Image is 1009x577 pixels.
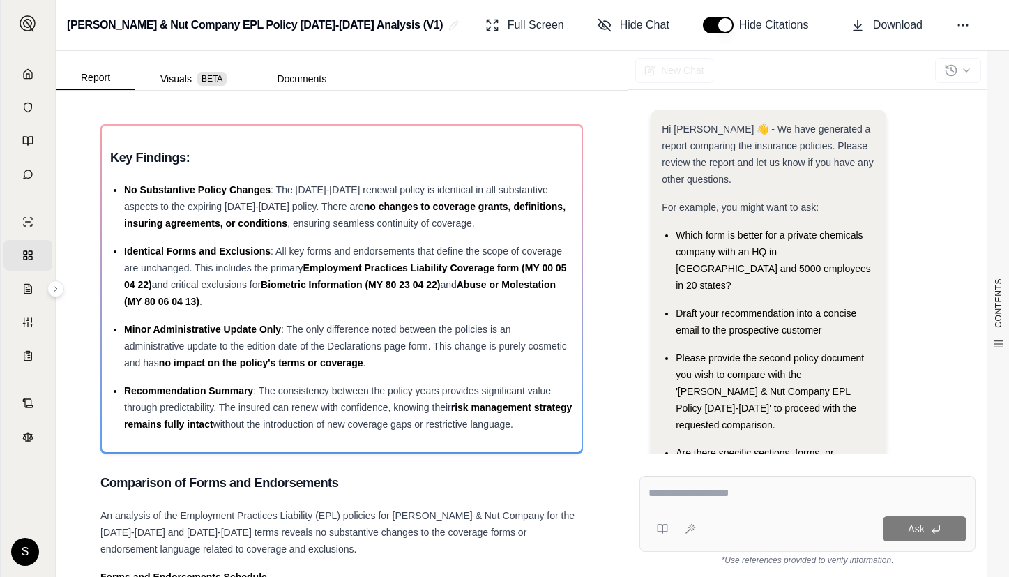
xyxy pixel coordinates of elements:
[47,280,64,297] button: Expand sidebar
[11,538,39,566] div: S
[676,308,856,336] span: Draft your recommendation into a concise email to the prospective customer
[3,421,52,452] a: Legal Search Engine
[124,385,551,413] span: : The consistency between the policy years provides significant value through predictability. The...
[213,419,513,430] span: without the introduction of new coverage gaps or restrictive language.
[3,307,52,338] a: Custom Report
[662,123,874,185] span: Hi [PERSON_NAME] 👋 - We have generated a report comparing the insurance policies. Please review t...
[199,296,202,307] span: .
[620,17,669,33] span: Hide Chat
[14,10,42,38] button: Expand sidebar
[3,159,52,190] a: Chat
[3,92,52,123] a: Documents Vault
[67,13,443,38] h2: [PERSON_NAME] & Nut Company EPL Policy [DATE]-[DATE] Analysis (V1)
[908,523,924,534] span: Ask
[639,552,976,566] div: *Use references provided to verify information.
[3,273,52,304] a: Claim Coverage
[56,66,135,90] button: Report
[845,11,928,39] button: Download
[135,68,252,90] button: Visuals
[662,202,819,213] span: For example, you might want to ask:
[124,262,566,290] span: Employment Practices Liability Coverage form (MY 00 05 04 22)
[508,17,564,33] span: Full Screen
[124,246,562,273] span: : All key forms and endorsements that define the scope of coverage are unchanged. This includes t...
[197,72,227,86] span: BETA
[159,357,363,368] span: no impact on the policy's terms or coverage
[676,230,871,291] span: Which form is better for a private chemicals company with an HQ in [GEOGRAPHIC_DATA] and 5000 emp...
[3,388,52,419] a: Contract Analysis
[124,324,281,335] span: Minor Administrative Update Only
[252,68,351,90] button: Documents
[110,145,573,170] h3: Key Findings:
[124,324,567,368] span: : The only difference noted between the policies is an administrative update to the edition date ...
[993,278,1004,328] span: CONTENTS
[100,470,583,495] h3: Comparison of Forms and Endorsements
[739,17,817,33] span: Hide Citations
[20,15,36,32] img: Expand sidebar
[100,510,575,555] span: An analysis of the Employment Practices Liability (EPL) policies for [PERSON_NAME] & Nut Company ...
[152,279,261,290] span: and critical exclusions for
[124,246,271,257] span: Identical Forms and Exclusions
[261,279,440,290] span: Biometric Information (MY 80 23 04 22)
[440,279,456,290] span: and
[480,11,570,39] button: Full Screen
[3,207,52,237] a: Single Policy
[676,447,866,525] span: Are there specific sections, forms, or endorsements within the '[PERSON_NAME] & Nut Company EPL P...
[3,240,52,271] a: Policy Comparisons
[873,17,923,33] span: Download
[676,352,864,430] span: Please provide the second policy document you wish to compare with the '[PERSON_NAME] & Nut Compa...
[3,59,52,89] a: Home
[124,385,253,396] span: Recommendation Summary
[363,357,366,368] span: .
[3,340,52,371] a: Coverage Table
[287,218,474,229] span: , ensuring seamless continuity of coverage.
[883,516,966,541] button: Ask
[3,126,52,156] a: Prompt Library
[124,184,271,195] span: No Substantive Policy Changes
[592,11,675,39] button: Hide Chat
[124,184,548,212] span: : The [DATE]-[DATE] renewal policy is identical in all substantive aspects to the expiring [DATE]...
